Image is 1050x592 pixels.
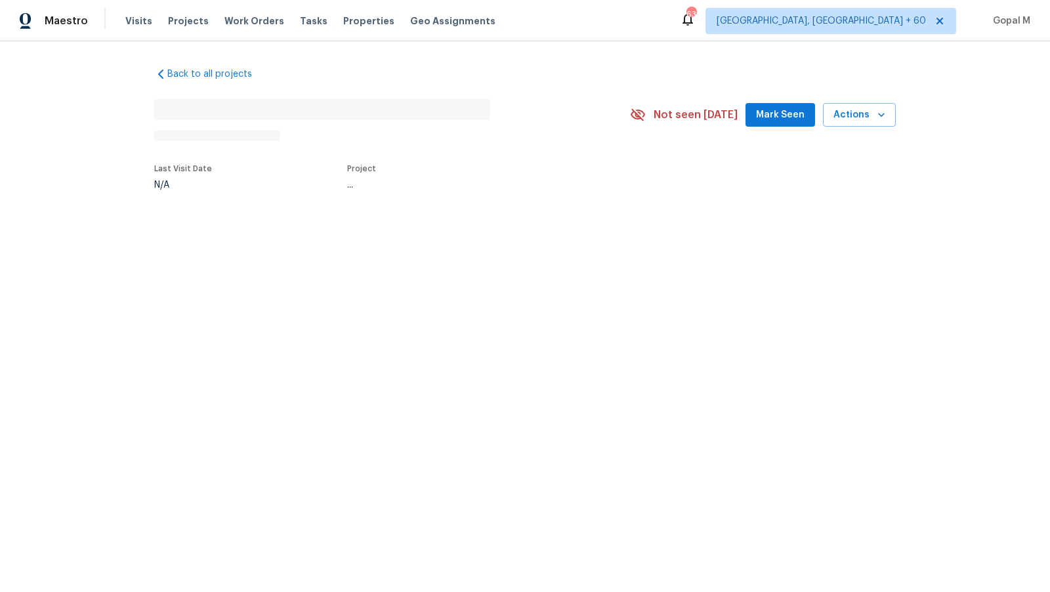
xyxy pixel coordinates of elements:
button: Mark Seen [745,103,815,127]
span: Not seen [DATE] [654,108,738,121]
span: Mark Seen [756,107,805,123]
div: N/A [154,180,212,190]
span: [GEOGRAPHIC_DATA], [GEOGRAPHIC_DATA] + 60 [717,14,926,28]
span: Maestro [45,14,88,28]
button: Actions [823,103,896,127]
span: Geo Assignments [410,14,495,28]
span: Last Visit Date [154,165,212,173]
span: Projects [168,14,209,28]
div: ... [347,180,599,190]
a: Back to all projects [154,68,280,81]
span: Tasks [300,16,327,26]
span: Work Orders [224,14,284,28]
span: Gopal M [988,14,1030,28]
div: 633 [686,8,696,21]
span: Project [347,165,376,173]
span: Actions [833,107,885,123]
span: Visits [125,14,152,28]
span: Properties [343,14,394,28]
